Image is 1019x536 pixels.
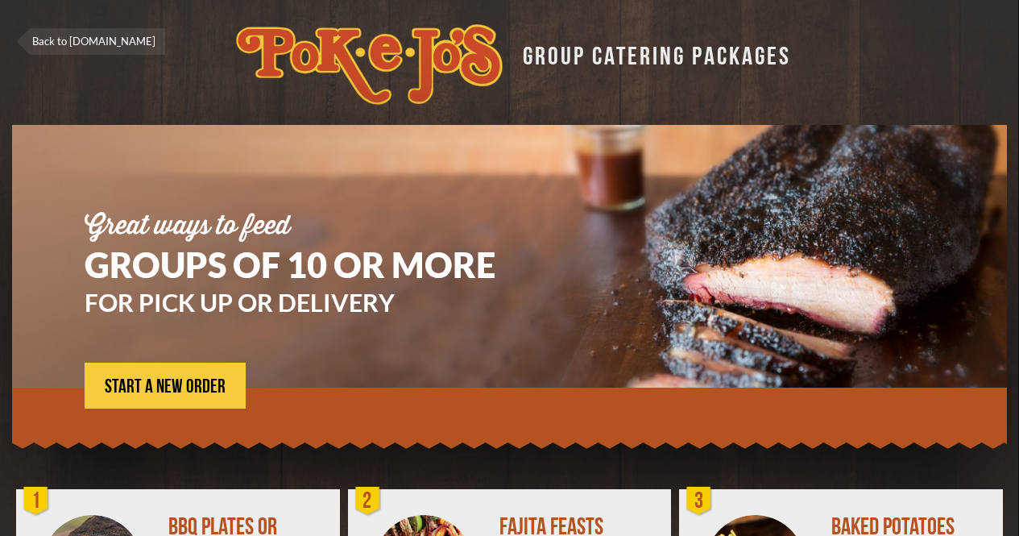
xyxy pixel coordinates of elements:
[511,37,791,69] div: GROUP CATERING PACKAGES
[85,290,526,314] h3: FOR PICK UP OR DELIVERY
[85,363,246,409] a: START A NEW ORDER
[16,28,165,55] a: Back to [DOMAIN_NAME]
[236,24,503,105] img: logo.svg
[85,214,526,239] div: Great ways to feed
[683,485,715,517] div: 3
[352,485,384,517] div: 2
[105,377,226,397] span: START A NEW ORDER
[20,485,52,517] div: 1
[85,247,526,282] h1: GROUPS OF 10 OR MORE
